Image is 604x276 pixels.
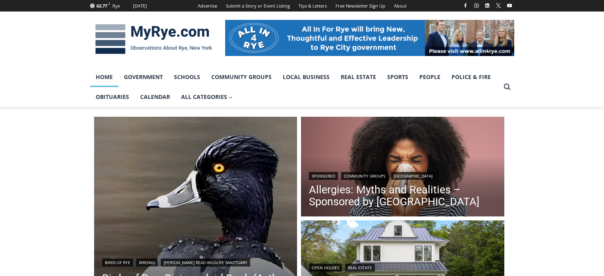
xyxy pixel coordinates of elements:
[133,2,147,10] div: [DATE]
[391,172,435,180] a: [GEOGRAPHIC_DATA]
[309,264,342,272] a: Open Houses
[301,117,504,218] img: 2025-10 Allergies: Myths and Realities – Sponsored by White Plains Hospital
[500,80,514,94] button: View Search Form
[96,3,107,9] span: 63.77
[118,67,168,87] a: Government
[90,67,118,87] a: Home
[161,259,250,266] a: [PERSON_NAME] Read Wildlife Sanctuary
[108,2,110,6] span: F
[206,67,277,87] a: Community Groups
[90,19,217,60] img: MyRye.com
[181,93,233,101] span: All Categories
[168,67,206,87] a: Schools
[136,259,158,266] a: Birding
[135,87,176,107] a: Calendar
[102,257,289,266] div: | |
[345,264,375,272] a: Real Estate
[176,87,238,107] a: All Categories
[461,1,470,10] a: Facebook
[335,67,382,87] a: Real Estate
[341,172,388,180] a: Community Groups
[414,67,446,87] a: People
[301,117,504,218] a: Read More Allergies: Myths and Realities – Sponsored by White Plains Hospital
[309,172,338,180] a: Sponsored
[90,67,500,107] nav: Primary Navigation
[505,1,514,10] a: YouTube
[277,67,335,87] a: Local Business
[102,259,133,266] a: Birds of Rye
[382,67,414,87] a: Sports
[309,184,496,208] a: Allergies: Myths and Realities – Sponsored by [GEOGRAPHIC_DATA]
[309,170,496,180] div: | |
[482,1,492,10] a: Linkedin
[225,20,514,56] img: All in for Rye
[309,262,496,272] div: |
[494,1,503,10] a: X
[90,87,135,107] a: Obituaries
[112,2,120,10] div: Rye
[472,1,481,10] a: Instagram
[446,67,496,87] a: Police & Fire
